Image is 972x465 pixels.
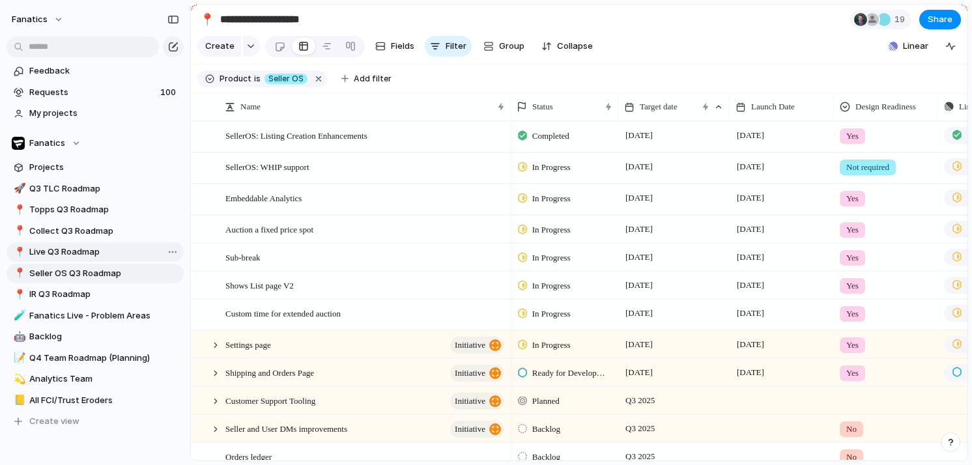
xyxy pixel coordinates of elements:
[14,181,23,196] div: 🚀
[12,394,25,407] button: 📒
[14,330,23,345] div: 🤖
[14,266,23,281] div: 📍
[205,40,235,53] span: Create
[29,225,179,238] span: Collect Q3 Roadmap
[622,393,658,408] span: Q3 2025
[622,221,656,237] span: [DATE]
[220,73,251,85] span: Product
[240,100,261,113] span: Name
[262,72,310,86] button: Seller OS
[29,246,179,259] span: Live Q3 Roadmap
[446,40,466,53] span: Filter
[370,36,420,57] button: Fields
[334,70,399,88] button: Add filter
[7,104,184,123] a: My projects
[29,64,179,77] span: Feedback
[919,10,961,29] button: Share
[532,251,571,264] span: In Progress
[640,100,678,113] span: Target date
[225,159,309,174] span: SellerOS: WHIP support
[7,327,184,346] a: 🤖Backlog
[14,223,23,238] div: 📍
[622,449,658,464] span: Q3 2025
[734,249,767,265] span: [DATE]
[846,307,859,320] span: Yes
[622,128,656,143] span: [DATE]
[12,13,48,26] span: fanatics
[499,40,524,53] span: Group
[6,9,70,30] button: fanatics
[29,137,65,150] span: Fanatics
[928,13,952,26] span: Share
[846,161,889,174] span: Not required
[160,86,179,99] span: 100
[7,221,184,241] div: 📍Collect Q3 Roadmap
[197,36,241,57] button: Create
[225,221,313,236] span: Auction a fixed price spot
[425,36,472,57] button: Filter
[734,190,767,206] span: [DATE]
[455,336,485,354] span: initiative
[532,130,569,143] span: Completed
[29,182,179,195] span: Q3 TLC Roadmap
[455,420,485,438] span: initiative
[477,36,531,57] button: Group
[455,392,485,410] span: initiative
[450,421,504,438] button: initiative
[532,279,571,292] span: In Progress
[450,393,504,410] button: initiative
[12,203,25,216] button: 📍
[622,277,656,293] span: [DATE]
[225,277,294,292] span: Shows List page V2
[532,100,553,113] span: Status
[29,107,179,120] span: My projects
[7,200,184,219] div: 📍Topps Q3 Roadmap
[532,307,571,320] span: In Progress
[622,159,656,175] span: [DATE]
[846,130,859,143] span: Yes
[254,73,261,85] span: is
[7,242,184,262] a: 📍Live Q3 Roadmap
[734,159,767,175] span: [DATE]
[29,394,179,407] span: All FCI/Trust Eroders
[14,245,23,260] div: 📍
[7,369,184,389] a: 💫Analytics Team
[532,161,571,174] span: In Progress
[855,100,916,113] span: Design Readiness
[14,372,23,387] div: 💫
[12,225,25,238] button: 📍
[14,287,23,302] div: 📍
[532,423,560,436] span: Backlog
[7,134,184,153] button: Fanatics
[532,395,560,408] span: Planned
[734,337,767,352] span: [DATE]
[7,391,184,410] a: 📒All FCI/Trust Eroders
[532,192,571,205] span: In Progress
[846,367,859,380] span: Yes
[7,285,184,304] a: 📍IR Q3 Roadmap
[532,223,571,236] span: In Progress
[225,449,272,464] span: Orders ledger
[12,373,25,386] button: 💫
[536,36,598,57] button: Collapse
[846,339,859,352] span: Yes
[12,288,25,301] button: 📍
[354,73,392,85] span: Add filter
[12,182,25,195] button: 🚀
[225,190,302,205] span: Embeddable Analytics
[734,277,767,293] span: [DATE]
[7,83,184,102] a: Requests100
[455,364,485,382] span: initiative
[12,246,25,259] button: 📍
[225,305,341,320] span: Custom time for extended auction
[903,40,928,53] span: Linear
[7,264,184,283] a: 📍Seller OS Q3 Roadmap
[734,305,767,321] span: [DATE]
[622,365,656,380] span: [DATE]
[29,267,179,280] span: Seller OS Q3 Roadmap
